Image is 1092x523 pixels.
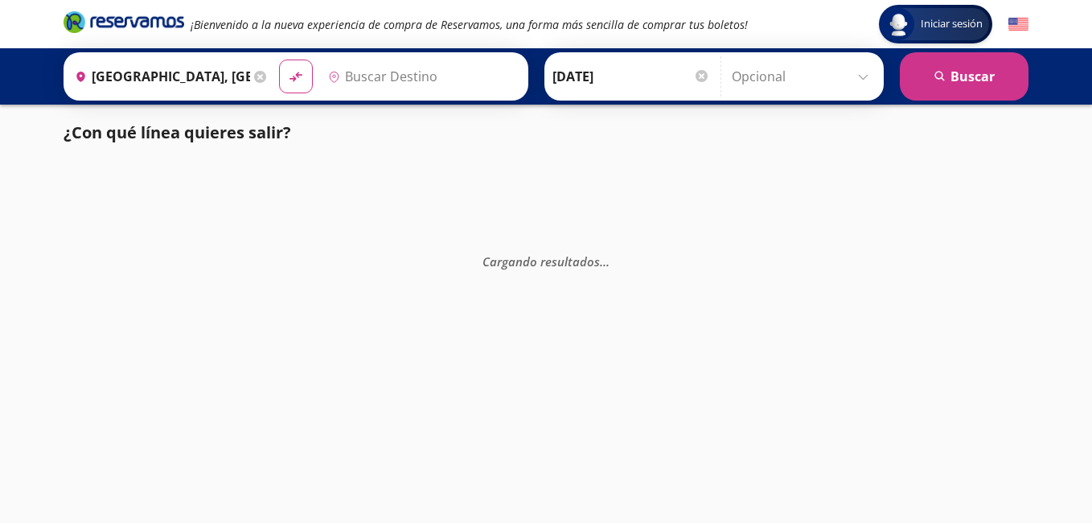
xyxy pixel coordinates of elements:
[64,10,184,34] i: Brand Logo
[606,253,610,270] span: .
[482,253,610,270] em: Cargando resultados
[900,52,1028,101] button: Buscar
[64,121,291,145] p: ¿Con qué línea quieres salir?
[732,56,876,97] input: Opcional
[1008,14,1028,35] button: English
[322,56,519,97] input: Buscar Destino
[68,56,250,97] input: Buscar Origen
[603,253,606,270] span: .
[64,10,184,39] a: Brand Logo
[191,17,748,32] em: ¡Bienvenido a la nueva experiencia de compra de Reservamos, una forma más sencilla de comprar tus...
[600,253,603,270] span: .
[914,16,989,32] span: Iniciar sesión
[552,56,710,97] input: Elegir Fecha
